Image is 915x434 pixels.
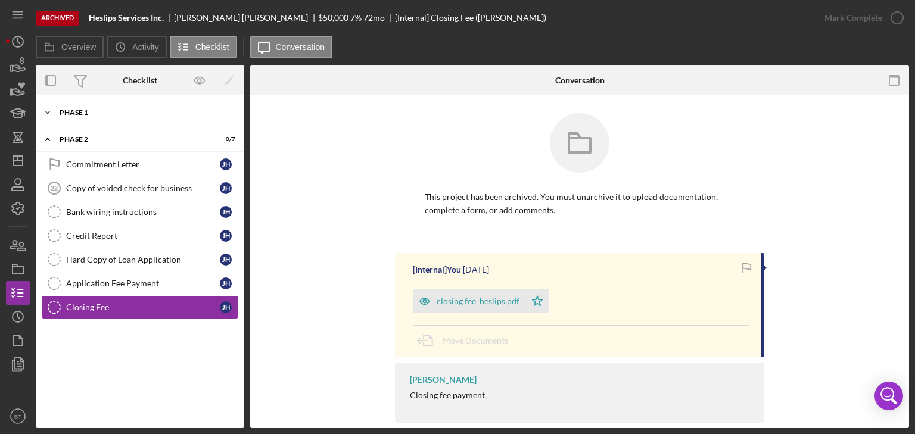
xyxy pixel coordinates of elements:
div: Bank wiring instructions [66,207,220,217]
div: closing fee_heslips.pdf [437,296,519,306]
span: Move Documents [443,335,508,345]
div: Open Intercom Messenger [874,382,903,410]
b: Heslips Services Inc. [89,13,164,23]
button: Overview [36,36,104,58]
div: Mark Complete [824,6,882,30]
button: BT [6,404,30,428]
div: 0 / 7 [214,136,235,143]
a: Hard Copy of Loan ApplicationJH [42,248,238,271]
div: Hard Copy of Loan Application [66,255,220,264]
div: Credit Report [66,231,220,241]
a: Application Fee PaymentJH [42,271,238,295]
div: $50,000 [318,13,348,23]
div: J H [220,182,232,194]
div: Phase 2 [60,136,206,143]
button: closing fee_heslips.pdf [413,289,549,313]
div: J H [220,301,232,313]
a: 22Copy of voided check for businessJH [42,176,238,200]
button: Activity [107,36,166,58]
label: Conversation [276,42,325,52]
button: Checklist [170,36,237,58]
div: J H [220,206,232,218]
div: [PERSON_NAME] [PERSON_NAME] [174,13,318,23]
label: Activity [132,42,158,52]
a: Bank wiring instructionsJH [42,200,238,224]
div: J H [220,230,232,242]
p: This project has been archived. You must unarchive it to upload documentation, complete a form, o... [425,191,735,217]
div: Copy of voided check for business [66,183,220,193]
a: Credit ReportJH [42,224,238,248]
tspan: 22 [51,185,58,192]
div: J H [220,254,232,266]
a: Commitment LetterJH [42,152,238,176]
text: BT [14,413,21,420]
div: Archived [36,11,79,26]
div: [PERSON_NAME] [410,375,477,385]
button: Conversation [250,36,333,58]
label: Overview [61,42,96,52]
div: [Internal] Closing Fee ([PERSON_NAME]) [395,13,546,23]
div: Checklist [123,76,157,85]
div: 72 mo [363,13,385,23]
div: Application Fee Payment [66,279,220,288]
div: [Internal] You [413,265,461,274]
time: 2023-10-10 14:29 [463,265,489,274]
div: J H [220,277,232,289]
div: Closing fee payment [410,391,485,400]
div: 7 % [350,13,362,23]
div: Conversation [555,76,605,85]
div: J H [220,158,232,170]
label: Checklist [195,42,229,52]
a: Closing FeeJH [42,295,238,319]
div: Commitment Letter [66,160,220,169]
div: Phase 1 [60,109,229,116]
button: Mark Complete [813,6,909,30]
button: Move Documents [413,326,520,355]
div: Closing Fee [66,302,220,312]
